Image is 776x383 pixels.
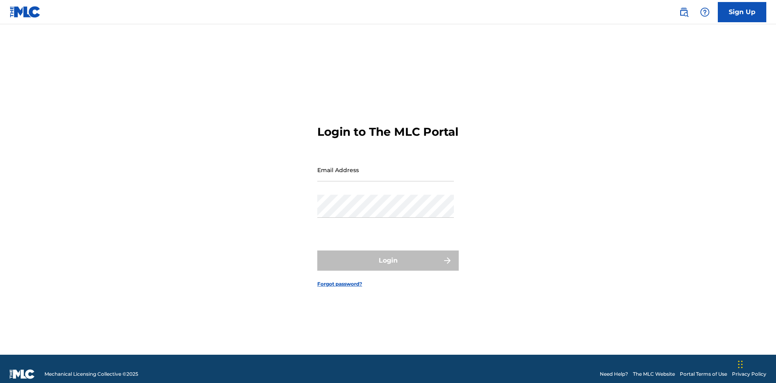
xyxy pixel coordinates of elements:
a: Privacy Policy [732,370,766,378]
a: Portal Terms of Use [680,370,727,378]
span: Mechanical Licensing Collective © 2025 [44,370,138,378]
img: MLC Logo [10,6,41,18]
img: logo [10,369,35,379]
a: The MLC Website [633,370,675,378]
a: Forgot password? [317,280,362,288]
a: Public Search [676,4,692,20]
iframe: Chat Widget [736,344,776,383]
img: help [700,7,710,17]
a: Sign Up [718,2,766,22]
a: Need Help? [600,370,628,378]
div: Drag [738,352,743,377]
img: search [679,7,689,17]
div: Help [697,4,713,20]
h3: Login to The MLC Portal [317,125,458,139]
